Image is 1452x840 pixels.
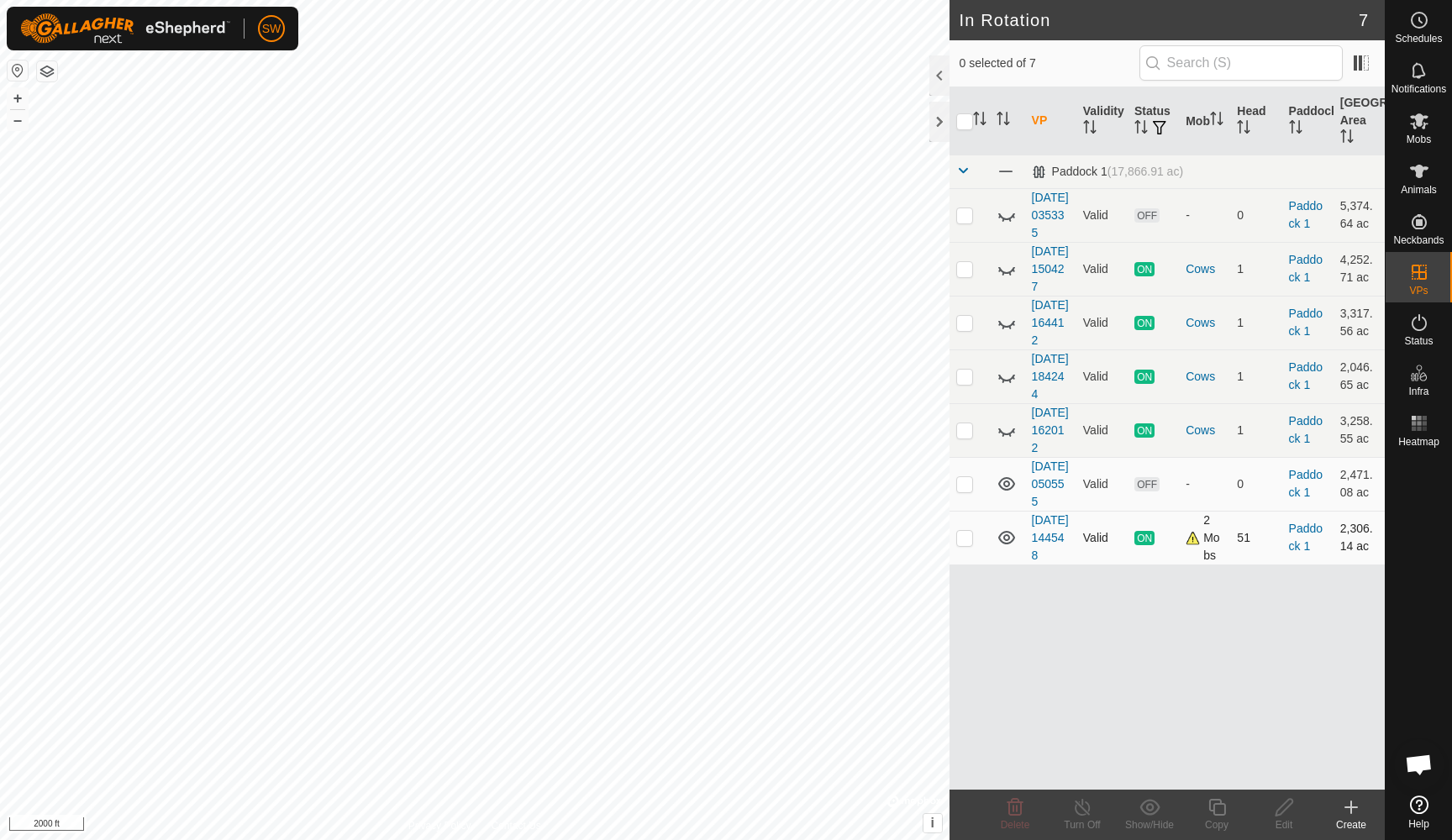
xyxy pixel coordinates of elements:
[1230,188,1281,242] td: 0
[1139,45,1343,81] input: Search (S)
[1083,123,1097,136] p-sorticon: Activate to sort
[1409,286,1428,296] span: VPs
[1230,296,1281,349] td: 1
[20,13,230,44] img: Gallagher Logo
[997,114,1010,128] p-sorticon: Activate to sort
[1334,349,1385,403] td: 2,046.65 ac
[1289,360,1323,391] a: Paddock 1
[1076,242,1128,296] td: Valid
[1334,188,1385,242] td: 5,374.64 ac
[1186,422,1223,439] div: Cows
[1408,819,1429,829] span: Help
[1237,123,1250,136] p-sorticon: Activate to sort
[1134,123,1148,136] p-sorticon: Activate to sort
[1186,368,1223,386] div: Cows
[408,818,471,833] a: Privacy Policy
[1404,336,1433,346] span: Status
[1289,253,1323,284] a: Paddock 1
[960,10,1359,30] h2: In Rotation
[1076,188,1128,242] td: Valid
[1032,513,1069,562] a: [DATE] 144548
[491,818,540,833] a: Contact Us
[1076,457,1128,511] td: Valid
[1386,789,1452,836] a: Help
[1334,87,1385,155] th: [GEOGRAPHIC_DATA] Area
[1076,349,1128,403] td: Valid
[1230,511,1281,564] td: 51
[1186,512,1223,564] div: 2 Mobs
[1032,191,1069,239] a: [DATE] 035335
[1289,307,1323,338] a: Paddock 1
[1076,296,1128,349] td: Valid
[1134,477,1160,491] span: OFF
[1179,87,1230,155] th: Mob
[37,61,57,81] button: Map Layers
[1401,185,1437,195] span: Animals
[1076,403,1128,457] td: Valid
[1230,349,1281,403] td: 1
[1032,352,1069,401] a: [DATE] 184244
[1032,165,1183,179] div: Paddock 1
[1394,739,1444,790] div: Open chat
[1049,817,1116,832] div: Turn Off
[1134,316,1155,330] span: ON
[1407,134,1431,144] span: Mobs
[1134,531,1155,545] span: ON
[1289,123,1302,136] p-sorticon: Activate to sort
[1282,87,1334,155] th: Paddock
[1398,437,1439,447] span: Heatmap
[1128,87,1179,155] th: Status
[930,816,934,830] span: i
[1186,314,1223,332] div: Cows
[1032,298,1069,347] a: [DATE] 164412
[1334,457,1385,511] td: 2,471.08 ac
[1340,132,1354,145] p-sorticon: Activate to sort
[1134,262,1155,276] span: ON
[1334,296,1385,349] td: 3,317.56 ac
[1186,207,1223,224] div: -
[1107,165,1183,178] span: (17,866.91 ac)
[1183,817,1250,832] div: Copy
[1001,819,1030,831] span: Delete
[1393,235,1444,245] span: Neckbands
[1289,414,1323,445] a: Paddock 1
[1334,511,1385,564] td: 2,306.14 ac
[1230,457,1281,511] td: 0
[1230,403,1281,457] td: 1
[1032,406,1069,454] a: [DATE] 162012
[1134,370,1155,384] span: ON
[1395,34,1442,44] span: Schedules
[1289,468,1323,499] a: Paddock 1
[1359,8,1368,33] span: 7
[1116,817,1183,832] div: Show/Hide
[1186,260,1223,278] div: Cows
[262,20,281,38] span: SW
[1334,403,1385,457] td: 3,258.55 ac
[1186,475,1223,493] div: -
[1230,242,1281,296] td: 1
[1032,459,1069,508] a: [DATE] 050555
[8,110,28,130] button: –
[1334,242,1385,296] td: 4,252.71 ac
[960,55,1139,72] span: 0 selected of 7
[1025,87,1076,155] th: VP
[1134,208,1160,223] span: OFF
[1076,511,1128,564] td: Valid
[1318,817,1385,832] div: Create
[1289,522,1323,553] a: Paddock 1
[8,88,28,108] button: +
[1134,423,1155,438] span: ON
[1230,87,1281,155] th: Head
[1289,199,1323,230] a: Paddock 1
[973,114,986,128] p-sorticon: Activate to sort
[8,60,28,81] button: Reset Map
[1250,817,1318,832] div: Edit
[1076,87,1128,155] th: Validity
[1210,114,1223,128] p-sorticon: Activate to sort
[1032,244,1069,293] a: [DATE] 150427
[1408,386,1428,396] span: Infra
[1391,84,1446,94] span: Notifications
[923,814,942,832] button: i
